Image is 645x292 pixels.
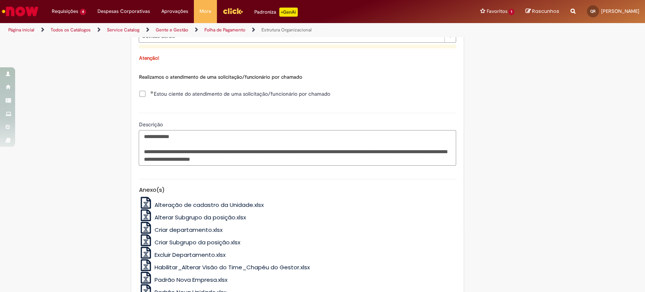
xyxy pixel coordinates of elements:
a: Service Catalog [107,27,139,33]
span: Excluir Departamento.xlsx [155,251,226,259]
a: Criar Subgrupo da posição.xlsx [139,238,240,246]
span: Despesas Corporativas [97,8,150,15]
p: +GenAi [279,8,298,17]
span: Realizamos o atendimento de uma solicitação/funcionário por chamado [139,74,302,80]
span: Alteração de cadastro da Unidade.xlsx [155,201,264,209]
span: Atenção! [139,55,159,61]
span: Estou ciente do atendimento de uma solicitação/funcionário por chamado [150,90,330,98]
span: QR [590,9,596,14]
a: Alterar Subgrupo da posição.xlsx [139,213,246,221]
img: click_logo_yellow_360x200.png [223,5,243,17]
a: Rascunhos [526,8,559,15]
a: Página inicial [8,27,34,33]
textarea: Descrição [139,130,456,166]
a: Habilitar_Alterar Visão do Time_Chapéu do Gestor.xlsx [139,263,310,271]
a: Estrutura Organizacional [261,27,312,33]
a: Padrão Nova Empresa.xlsx [139,276,227,284]
a: Criar departamento.xlsx [139,226,223,234]
span: Habilitar_Alterar Visão do Time_Chapéu do Gestor.xlsx [155,263,310,271]
span: Rascunhos [532,8,559,15]
span: Criar departamento.xlsx [155,226,223,234]
span: Requisições [52,8,78,15]
span: Alterar Subgrupo da posição.xlsx [155,213,246,221]
div: Padroniza [254,8,298,17]
span: [PERSON_NAME] [601,8,639,14]
span: Obrigatório Preenchido [150,91,153,94]
a: Todos os Catálogos [51,27,91,33]
span: More [200,8,211,15]
span: Padrão Nova Empresa.xlsx [155,276,227,284]
img: ServiceNow [1,4,40,19]
a: Folha de Pagamento [204,27,245,33]
h5: Anexo(s) [139,187,456,193]
ul: Trilhas de página [6,23,424,37]
a: Excluir Departamento.xlsx [139,251,226,259]
span: 4 [80,9,86,15]
span: Descrição [139,121,164,128]
span: Favoritos [486,8,507,15]
span: Aprovações [161,8,188,15]
span: 1 [509,9,514,15]
span: Criar Subgrupo da posição.xlsx [155,238,240,246]
a: Alteração de cadastro da Unidade.xlsx [139,201,264,209]
a: Gente e Gestão [156,27,188,33]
